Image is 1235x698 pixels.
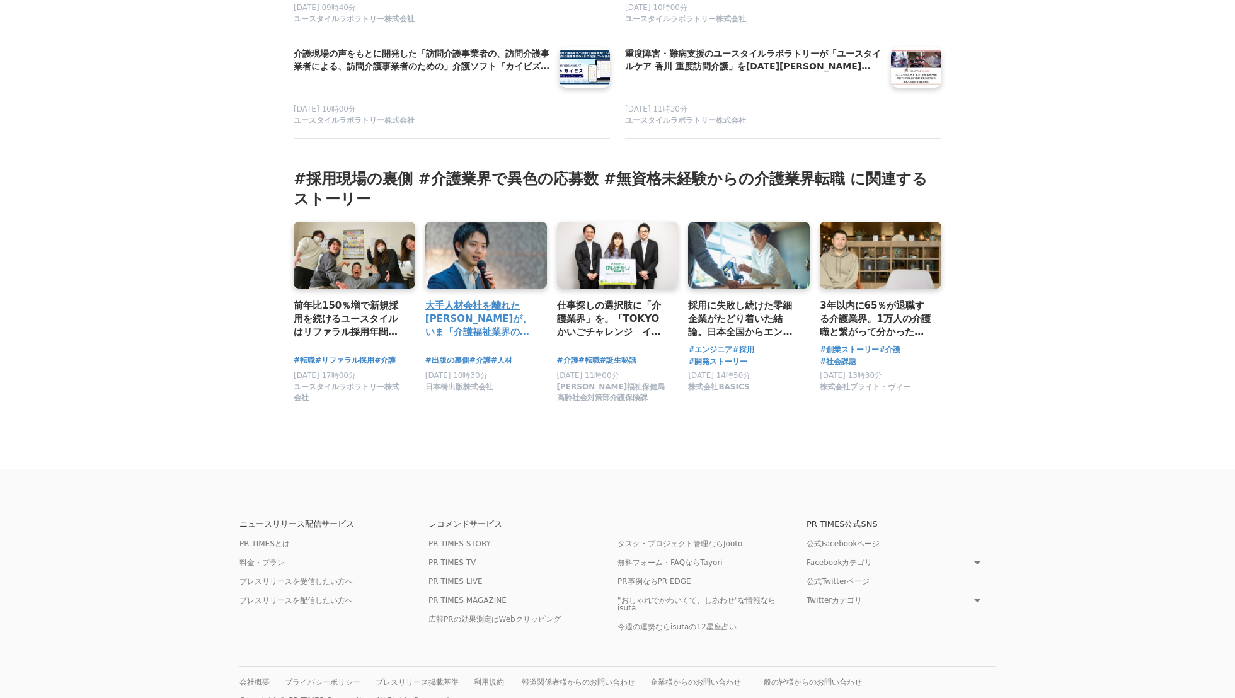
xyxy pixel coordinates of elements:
a: #リファラル採用 [315,355,374,367]
a: #介護 [557,355,578,367]
span: [DATE] 11時00分 [557,371,619,380]
a: Twitterカテゴリ [807,597,980,607]
a: ユースタイルラボラトリー株式会社 [294,396,405,405]
span: [PERSON_NAME]福祉保健局高齢社会対策部介護保険課 [557,382,669,403]
span: [DATE] 10時00分 [294,105,356,113]
a: #介護 [469,355,491,367]
a: 3年以内に65％が退職する介護業界。1万人の介護職と繋がって分かった「辞める理由」と、チームICT「ケアズ・コネクト」の挑戦 [820,299,931,340]
a: PR TIMES LIVE [428,577,483,586]
a: ユースタイルラボラトリー株式会社 [294,115,549,128]
span: ユースタイルラボラトリー株式会社 [294,382,405,403]
a: 料金・プラン [239,558,285,567]
a: PR TIMES STORY [428,539,491,548]
a: #社会課題 [820,356,856,368]
a: Facebookカテゴリ [807,559,980,569]
a: 介護現場の声をもとに開発した「訪問介護事業者の、訪問介護事業者による、訪問介護事業者のための」介護ソフト『カイビズプラットフォーム』 [294,47,549,74]
h3: #採用現場の裏側 #介護業界で異色の応募数 #無資格未経験からの介護業界転職 に関連するストーリー [294,169,941,209]
a: 採用に失敗し続けた零細企業がたどり着いた結論。日本全国からエンジニアを募集する「IT業界一、応募が面倒くさい採用サイト」誕生の裏側 [688,299,800,340]
a: 日本橋出版株式会社 [425,386,493,394]
a: 公式Facebookページ [807,539,880,548]
a: タスク・プロジェクト管理ならJooto [617,539,742,548]
span: [DATE] 11時30分 [625,105,687,113]
a: #創業ストーリー [820,344,879,356]
a: 株式会社BASICS [688,386,749,394]
a: 大手人材会社を離れた[PERSON_NAME]が、いま「介護福祉業界の採用ノウハウ」に関する本を出版した理由 [425,299,537,340]
a: #介護 [374,355,396,367]
a: ユースタイルラボラトリー株式会社 [625,14,881,26]
h4: 介護現場の声をもとに開発した「訪問介護事業者の、訪問介護事業者による、訪問介護事業者のための」介護ソフト『カイビズプラットフォーム』 [294,47,549,73]
span: 株式会社ブライト・ヴィー [820,382,910,392]
p: PR TIMES公式SNS [807,520,996,528]
span: [DATE] 09時40分 [294,3,356,12]
span: ユースタイルラボラトリー株式会社 [294,115,415,126]
a: ユースタイルラボラトリー株式会社 [294,14,549,26]
a: 企業様からのお問い合わせ [650,678,741,687]
a: #エンジニア [688,344,732,356]
span: [DATE] 14時50分 [688,371,750,380]
h4: 重度障害・難病支援のユースタイルラボラトリーが「ユースタイルケア 香川 重度訪問介護」を[DATE][PERSON_NAME][GEOGRAPHIC_DATA]に開設 [625,47,881,73]
a: #転職 [578,355,600,367]
a: #介護 [879,344,900,356]
a: [PERSON_NAME]福祉保健局高齢社会対策部介護保険課 [557,396,669,405]
a: 仕事探しの選択肢に「介護業界」を。「TOKYOかいごチャレンジ インターンシップ」で現場を体験！ [557,299,669,340]
a: #採用 [732,344,754,356]
a: 利用規約 [474,678,504,687]
a: 重度障害・難病支援のユースタイルラボラトリーが「ユースタイルケア 香川 重度訪問介護」を[DATE][PERSON_NAME][GEOGRAPHIC_DATA]に開設 [625,47,881,74]
span: [DATE] 17時00分 [294,371,356,380]
span: ユースタイルラボラトリー株式会社 [625,115,746,126]
a: PR TIMES MAGAZINE [428,596,507,605]
a: 無料フォーム・FAQならTayori [617,558,723,567]
a: プレスリリースを受信したい方へ [239,577,353,586]
a: 報道関係者様からのお問い合わせ [522,678,635,687]
a: 前年比150％増で新規採用を続けるユースタイルはリファラル採用年間230人以上！介護業界のイメージを変えていく社員たち [294,299,405,340]
span: [DATE] 10時30分 [425,371,488,380]
a: 今週の運勢ならisutaの12星座占い [617,622,737,631]
a: #人材 [491,355,512,367]
a: "おしゃれでかわいくて、しあわせ"な情報ならisuta [617,596,776,612]
span: ユースタイルラボラトリー株式会社 [294,14,415,25]
span: [DATE] 10時00分 [625,3,687,12]
a: 広報PRの効果測定はWebクリッピング [428,615,561,624]
p: ニュースリリース配信サービス [239,520,428,528]
a: #出版の裏側 [425,355,469,367]
a: 会社概要 [239,678,270,687]
a: #転職 [294,355,315,367]
a: プレスリリースを配信したい方へ [239,596,353,605]
a: PR TIMES TV [428,558,476,567]
a: 一般の皆様からのお問い合わせ [756,678,862,687]
a: プレスリリース掲載基準 [376,678,459,687]
span: ユースタイルラボラトリー株式会社 [625,14,746,25]
a: PR事例ならPR EDGE [617,577,691,586]
a: 公式Twitterページ [807,577,870,586]
a: プライバシーポリシー [285,678,360,687]
p: レコメンドサービス [428,520,617,528]
span: 日本橋出版株式会社 [425,382,493,392]
span: [DATE] 13時30分 [820,371,882,380]
span: 株式会社BASICS [688,382,749,392]
a: 株式会社ブライト・ヴィー [820,386,910,394]
a: #誕生秘話 [600,355,636,367]
a: #開発ストーリー [688,356,747,368]
a: PR TIMESとは [239,539,290,548]
a: ユースタイルラボラトリー株式会社 [625,115,881,128]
